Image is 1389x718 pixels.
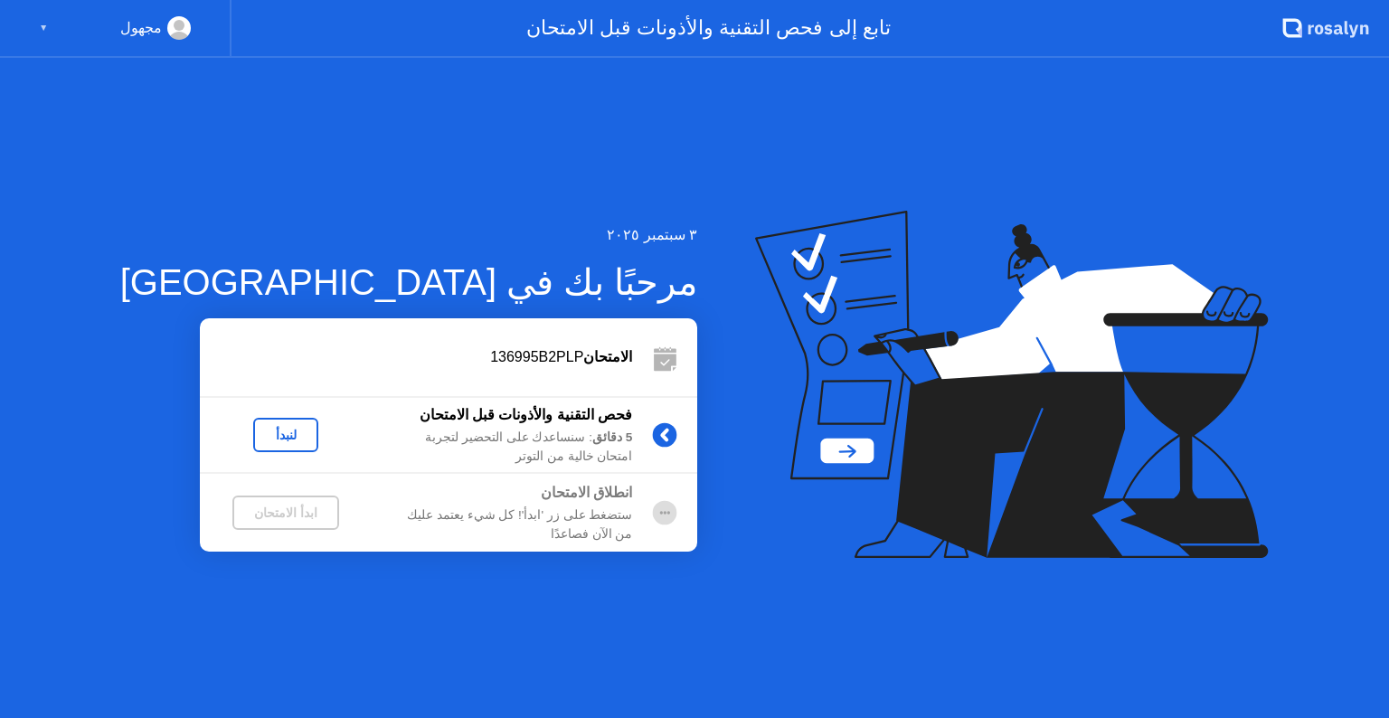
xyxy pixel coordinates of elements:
[200,346,632,368] div: 136995B2PLP
[420,407,633,422] b: فحص التقنية والأذونات قبل الامتحان
[541,485,632,500] b: انطلاق الامتحان
[120,255,698,309] div: مرحبًا بك في [GEOGRAPHIC_DATA]
[120,224,698,246] div: ٣ سبتمبر ٢٠٢٥
[120,16,162,40] div: مجهول
[372,429,632,466] div: : سنساعدك على التحضير لتجربة امتحان خالية من التوتر
[583,349,632,364] b: الامتحان
[232,496,339,530] button: ابدأ الامتحان
[39,16,48,40] div: ▼
[253,418,318,452] button: لنبدأ
[260,428,311,442] div: لنبدأ
[240,505,332,520] div: ابدأ الامتحان
[372,506,632,543] div: ستضغط على زر 'ابدأ'! كل شيء يعتمد عليك من الآن فصاعدًا
[592,430,632,444] b: 5 دقائق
